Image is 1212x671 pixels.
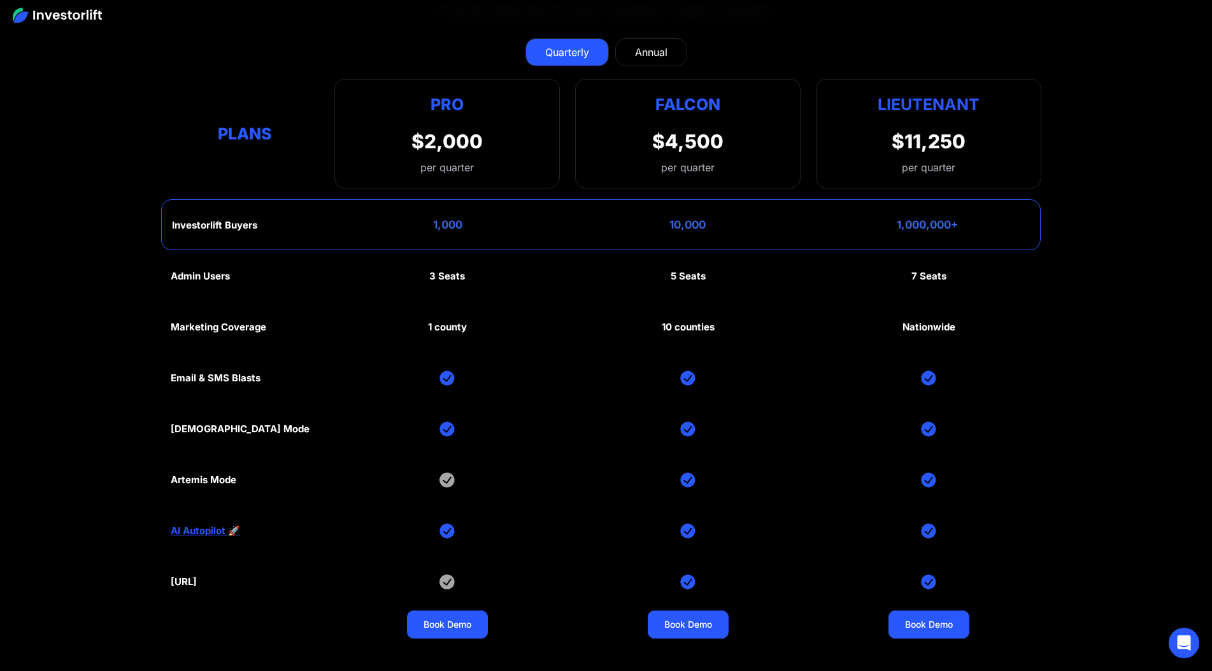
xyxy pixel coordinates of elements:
strong: Lieutenant [878,95,980,114]
div: Open Intercom Messenger [1169,628,1199,658]
div: Nationwide [902,321,955,333]
div: [DEMOGRAPHIC_DATA] Mode [171,423,310,435]
div: 1,000 [433,218,462,231]
div: 5 Seats [671,271,706,282]
div: Admin Users [171,271,230,282]
div: per quarter [411,160,483,175]
div: $11,250 [892,130,966,153]
div: Falcon [655,92,720,117]
div: Artemis Mode [171,474,236,486]
div: 10,000 [669,218,706,231]
div: 7 Seats [911,271,946,282]
a: Book Demo [407,611,488,639]
div: Pro [411,92,483,117]
div: Annual [635,45,667,60]
div: Quarterly [545,45,589,60]
div: 3 Seats [429,271,465,282]
div: 1 county [428,321,467,333]
div: $4,500 [652,130,724,153]
div: Plans [171,121,320,146]
div: 10 counties [662,321,715,333]
div: Marketing Coverage [171,321,266,333]
div: Email & SMS Blasts [171,372,260,384]
div: Investorlift Buyers [172,220,257,231]
a: AI Autopilot 🚀 [171,525,240,537]
div: per quarter [661,160,715,175]
div: [URL] [171,576,197,588]
a: Book Demo [648,611,729,639]
div: 1,000,000+ [897,218,959,231]
div: $2,000 [411,130,483,153]
a: Book Demo [888,611,969,639]
div: per quarter [902,160,955,175]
